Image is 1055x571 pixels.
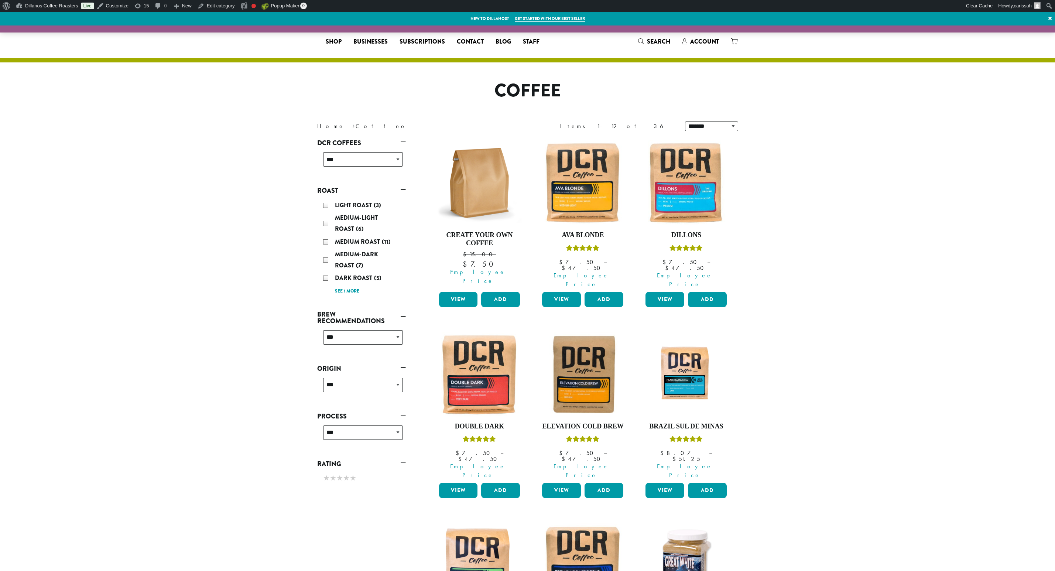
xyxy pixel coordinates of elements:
[317,122,345,130] a: Home
[317,362,406,375] a: Origin
[500,449,503,457] span: –
[562,264,604,272] bdi: 47.50
[669,435,703,446] div: Rated 5.00 out of 5
[559,258,597,266] bdi: 7.50
[437,140,522,289] a: Create Your Own Coffee $15.00 Employee Price
[456,449,493,457] bdi: 7.50
[562,455,568,463] span: $
[374,274,381,282] span: (5)
[312,80,744,102] h1: Coffee
[566,244,599,255] div: Rated 5.00 out of 5
[437,231,522,247] h4: Create Your Own Coffee
[559,258,565,266] span: $
[481,292,520,307] button: Add
[585,292,623,307] button: Add
[644,140,729,225] img: Dillons-12oz-300x300.jpg
[336,473,343,483] span: ★
[317,137,406,149] a: DCR Coffees
[335,213,378,233] span: Medium-Light Roast
[382,237,391,246] span: (11)
[632,35,676,48] a: Search
[335,201,374,209] span: Light Roast
[540,332,625,480] a: Elevation Cold BrewRated 5.00 out of 5 Employee Price
[645,292,684,307] a: View
[437,423,522,431] h4: Double Dark
[644,423,729,431] h4: Brazil Sul De Minas
[709,449,712,457] span: –
[644,231,729,239] h4: Dillons
[585,483,623,498] button: Add
[434,462,522,480] span: Employee Price
[251,4,256,8] div: Needs improvement
[1045,12,1055,25] a: ×
[688,483,727,498] button: Add
[463,250,469,258] span: $
[335,250,378,270] span: Medium-Dark Roast
[542,292,581,307] a: View
[317,197,406,299] div: Roast
[481,483,520,498] button: Add
[707,258,710,266] span: –
[317,410,406,423] a: Process
[437,332,522,480] a: Double DarkRated 4.50 out of 5 Employee Price
[463,250,496,258] bdi: 15.00
[343,473,350,483] span: ★
[439,483,478,498] a: View
[644,342,729,406] img: Fazenda-Rainha_12oz_Mockup.jpg
[517,36,545,48] a: Staff
[463,259,496,269] bdi: 7.50
[540,423,625,431] h4: Elevation Cold Brew
[317,149,406,175] div: DCR Coffees
[672,455,679,463] span: $
[317,470,406,487] div: Rating
[317,423,406,449] div: Process
[458,455,500,463] bdi: 47.50
[562,264,568,272] span: $
[540,231,625,239] h4: Ava Blonde
[335,288,359,295] a: See 1 more
[660,449,702,457] bdi: 8.07
[647,37,670,46] span: Search
[669,244,703,255] div: Rated 5.00 out of 5
[353,37,388,47] span: Businesses
[641,271,729,289] span: Employee Price
[434,268,522,285] span: Employee Price
[604,258,607,266] span: –
[463,259,470,269] span: $
[330,473,336,483] span: ★
[537,271,625,289] span: Employee Price
[540,332,625,417] img: Elevation-Cold-Brew-300x300.jpg
[523,37,540,47] span: Staff
[566,435,599,446] div: Rated 5.00 out of 5
[352,119,355,131] span: ›
[437,140,522,225] img: 12oz-Label-Free-Bag-KRAFT-e1707417954251.png
[559,122,674,131] div: Items 1-12 of 36
[317,308,406,327] a: Brew Recommendations
[688,292,727,307] button: Add
[665,264,671,272] span: $
[317,184,406,197] a: Roast
[323,473,330,483] span: ★
[317,122,517,131] nav: Breadcrumb
[317,375,406,401] div: Origin
[1014,3,1032,8] span: carissah
[515,16,585,22] a: Get started with our best seller
[662,258,669,266] span: $
[335,274,374,282] span: Dark Roast
[458,455,465,463] span: $
[641,462,729,480] span: Employee Price
[690,37,719,46] span: Account
[665,264,707,272] bdi: 47.50
[644,332,729,480] a: Brazil Sul De MinasRated 5.00 out of 5 Employee Price
[320,36,347,48] a: Shop
[356,261,363,270] span: (7)
[662,258,700,266] bdi: 7.50
[496,37,511,47] span: Blog
[437,332,522,417] img: Double-Dark-12oz-300x300.jpg
[540,140,625,289] a: Ava BlondeRated 5.00 out of 5 Employee Price
[559,449,565,457] span: $
[660,449,667,457] span: $
[672,455,700,463] bdi: 51.25
[374,201,381,209] span: (3)
[317,458,406,470] a: Rating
